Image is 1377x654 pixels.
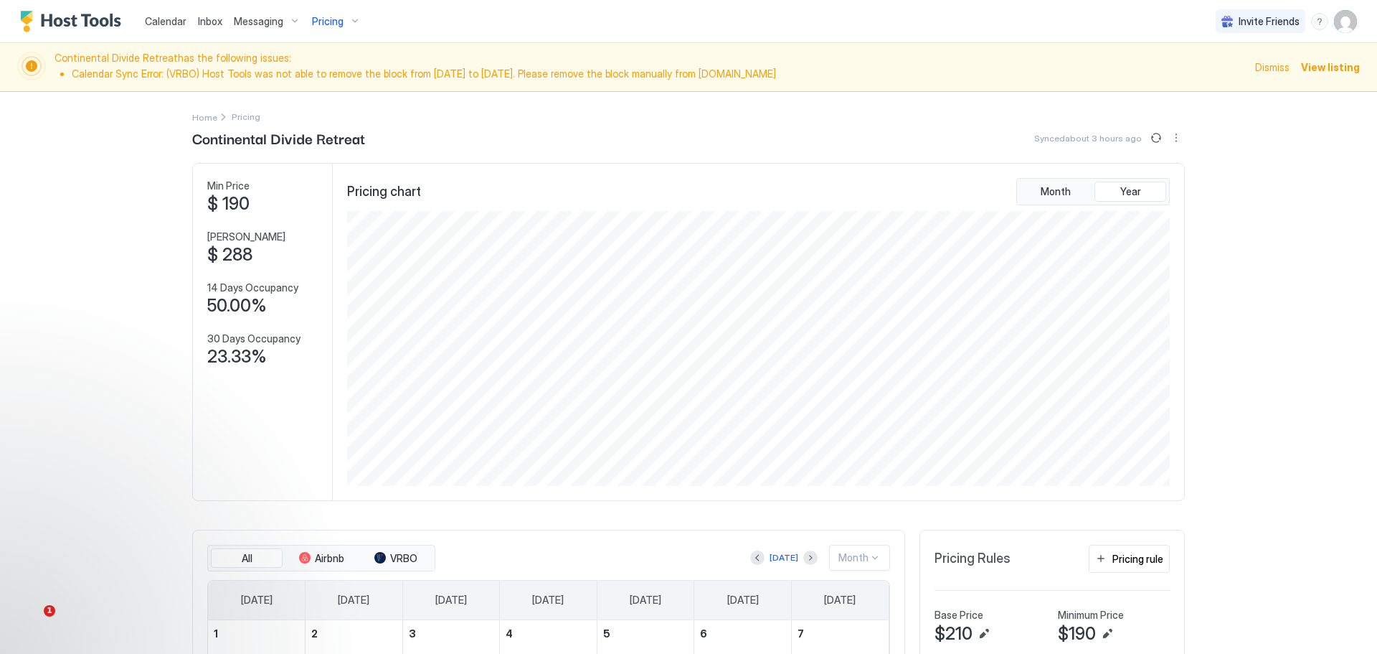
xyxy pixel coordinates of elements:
span: 4 [506,627,513,640]
span: [PERSON_NAME] [207,230,285,243]
span: 3 [409,627,416,640]
a: November 5, 2026 [597,620,694,647]
span: 50.00% [207,295,267,317]
a: November 6, 2026 [694,620,791,647]
div: menu [1311,13,1328,30]
span: [DATE] [532,594,564,607]
span: Pricing [312,15,344,28]
span: Synced about 3 hours ago [1034,133,1142,144]
button: Pricing rule [1089,545,1170,573]
div: Pricing rule [1112,551,1163,566]
span: 2 [311,627,318,640]
a: November 3, 2026 [403,620,500,647]
div: Breadcrumb [192,109,217,124]
span: $210 [934,623,973,645]
span: Continental Divide Retreat has the following issues: [55,52,1246,83]
span: 5 [603,627,610,640]
a: Monday [323,581,384,620]
a: Friday [713,581,773,620]
button: [DATE] [767,549,800,566]
button: VRBO [360,548,432,569]
a: November 2, 2026 [306,620,402,647]
span: 7 [798,627,804,640]
span: Home [192,112,217,123]
div: View listing [1301,60,1360,75]
span: $ 288 [207,244,252,266]
a: Saturday [810,581,870,620]
span: 23.33% [207,346,267,368]
span: [DATE] [338,594,369,607]
span: $ 190 [207,193,250,215]
span: Pricing Rules [934,551,1011,567]
button: Month [1020,182,1092,202]
a: November 7, 2026 [792,620,889,647]
span: Calendar [145,15,186,27]
span: Airbnb [315,552,344,565]
span: Year [1120,185,1141,198]
span: $190 [1058,623,1096,645]
div: [DATE] [770,551,798,564]
span: Month [1041,185,1071,198]
a: Host Tools Logo [20,11,128,32]
a: November 1, 2026 [208,620,305,647]
div: menu [1168,129,1185,146]
span: [DATE] [824,594,856,607]
span: Min Price [207,179,250,192]
span: 14 Days Occupancy [207,281,298,294]
li: Calendar Sync Error: (VRBO) Host Tools was not able to remove the block from [DATE] to [DATE]. Pl... [72,67,1246,80]
span: Minimum Price [1058,609,1124,622]
span: [DATE] [435,594,467,607]
span: Pricing chart [347,184,421,200]
span: VRBO [390,552,417,565]
a: Wednesday [518,581,578,620]
span: 1 [44,605,55,617]
div: Month [838,551,869,564]
a: Calendar [145,14,186,29]
div: tab-group [207,545,435,572]
span: Base Price [934,609,983,622]
button: Edit [1099,625,1116,643]
span: Breadcrumb [232,111,260,122]
span: 6 [700,627,707,640]
iframe: Intercom notifications message [11,515,298,615]
a: November 4, 2026 [500,620,597,647]
a: Home [192,109,217,124]
button: Next month [803,551,818,565]
a: Thursday [615,581,676,620]
span: Inbox [198,15,222,27]
button: More options [1168,129,1185,146]
div: tab-group [1016,178,1170,205]
button: Airbnb [285,548,357,569]
iframe: Intercom live chat [14,605,49,640]
span: Invite Friends [1239,15,1300,28]
span: Messaging [234,15,283,28]
span: [DATE] [727,594,759,607]
span: [DATE] [630,594,661,607]
button: Previous month [750,551,765,565]
span: Continental Divide Retreat [192,127,365,149]
div: Dismiss [1255,60,1290,75]
a: Tuesday [421,581,481,620]
button: Edit [975,625,993,643]
span: 1 [214,627,218,640]
a: Inbox [198,14,222,29]
div: User profile [1334,10,1357,33]
button: Sync prices [1147,129,1165,146]
button: Year [1094,182,1166,202]
span: 30 Days Occupancy [207,332,301,345]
